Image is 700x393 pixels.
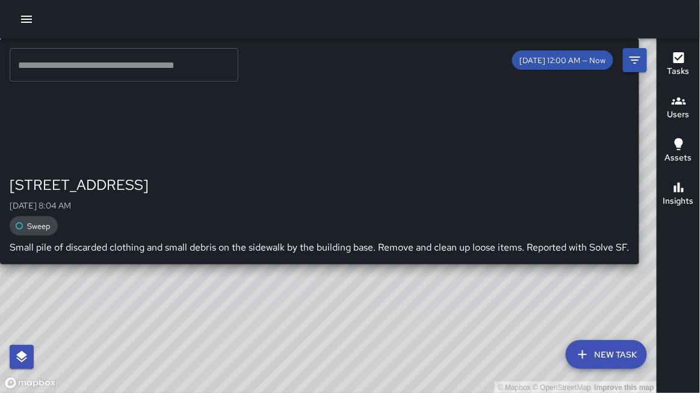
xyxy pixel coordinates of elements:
[657,43,700,87] button: Tasks
[665,151,692,165] h6: Assets
[10,175,630,195] div: [STREET_ADDRESS]
[10,240,630,255] p: Small pile of discarded clothing and small debris on the sidewalk by the building base. Remove an...
[657,173,700,216] button: Insights
[663,195,694,208] h6: Insights
[657,130,700,173] button: Assets
[667,65,690,78] h6: Tasks
[657,87,700,130] button: Users
[20,221,58,231] span: Sweep
[43,54,630,66] span: Unassigned
[512,55,613,65] span: [DATE] 12:00 AM — Now
[10,200,630,212] p: [DATE] 8:04 AM
[623,48,647,72] button: Filters
[566,340,647,369] button: New Task
[667,108,690,121] h6: Users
